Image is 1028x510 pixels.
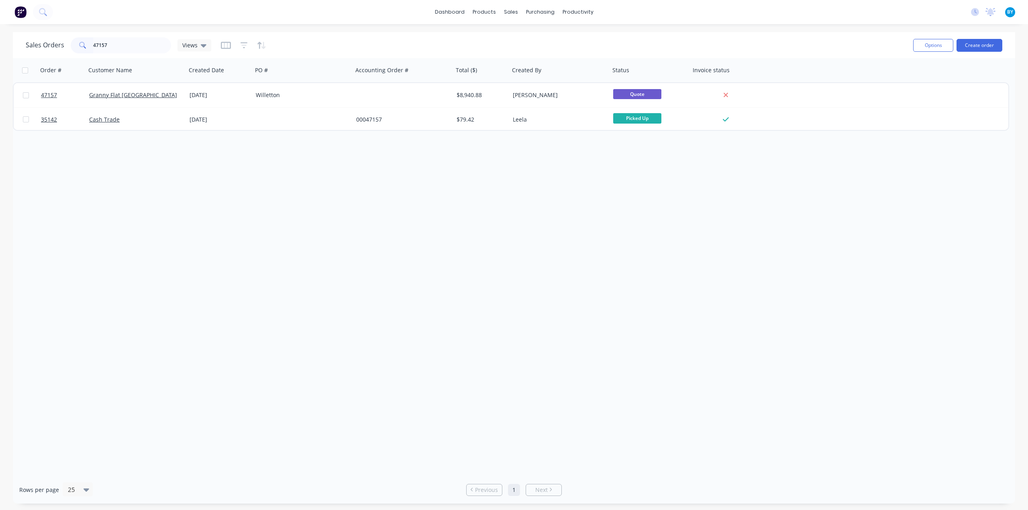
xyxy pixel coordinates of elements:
[475,486,498,494] span: Previous
[613,113,661,123] span: Picked Up
[559,6,598,18] div: productivity
[93,37,171,53] input: Search...
[512,66,541,74] div: Created By
[513,91,602,99] div: [PERSON_NAME]
[255,66,268,74] div: PO #
[26,41,64,49] h1: Sales Orders
[431,6,469,18] a: dashboard
[256,91,345,99] div: Willetton
[957,39,1002,52] button: Create order
[190,116,249,124] div: [DATE]
[356,116,445,124] div: 00047157
[14,6,27,18] img: Factory
[1007,8,1013,16] span: BY
[457,116,504,124] div: $79.42
[190,91,249,99] div: [DATE]
[19,486,59,494] span: Rows per page
[88,66,132,74] div: Customer Name
[500,6,522,18] div: sales
[467,486,502,494] a: Previous page
[89,116,120,123] a: Cash Trade
[522,6,559,18] div: purchasing
[41,83,89,107] a: 47157
[457,91,504,99] div: $8,940.88
[89,91,177,99] a: Granny Flat [GEOGRAPHIC_DATA]
[535,486,548,494] span: Next
[182,41,198,49] span: Views
[40,66,61,74] div: Order #
[355,66,408,74] div: Accounting Order #
[513,116,602,124] div: Leela
[41,108,89,132] a: 35142
[613,89,661,99] span: Quote
[41,116,57,124] span: 35142
[463,484,565,496] ul: Pagination
[41,91,57,99] span: 47157
[189,66,224,74] div: Created Date
[456,66,477,74] div: Total ($)
[693,66,730,74] div: Invoice status
[469,6,500,18] div: products
[913,39,953,52] button: Options
[508,484,520,496] a: Page 1 is your current page
[612,66,629,74] div: Status
[526,486,561,494] a: Next page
